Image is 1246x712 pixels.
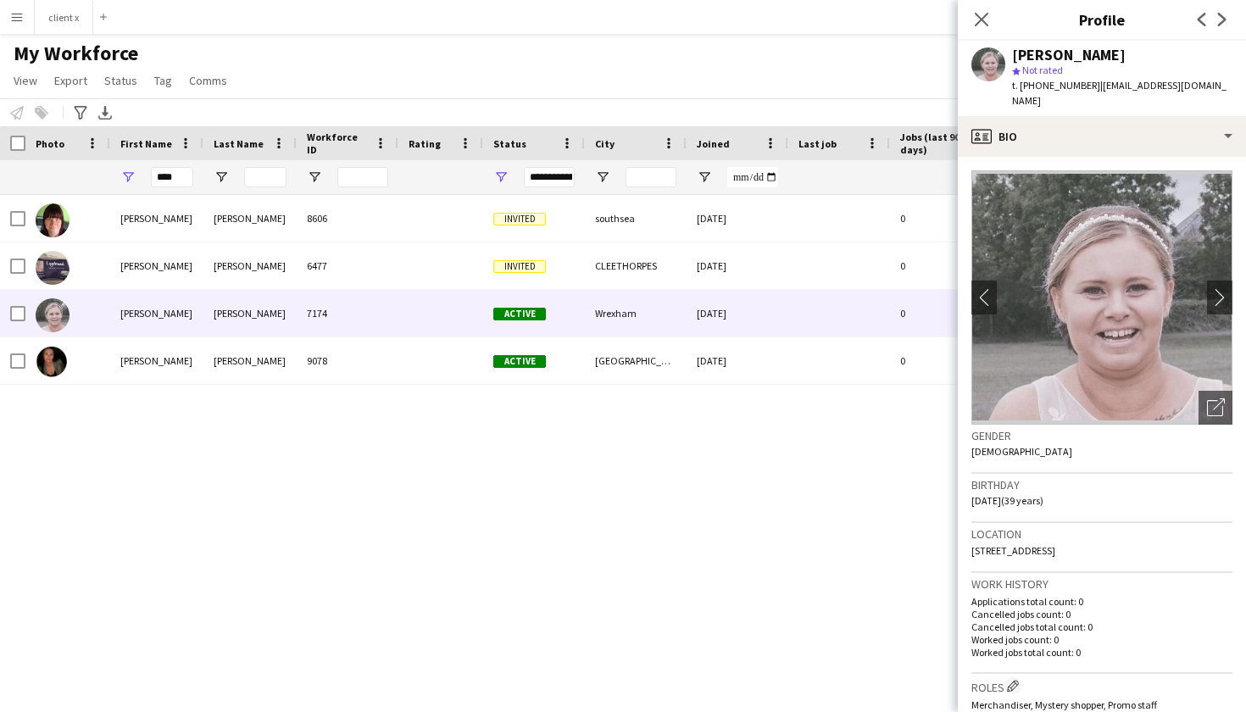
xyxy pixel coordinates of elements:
[971,620,1232,633] p: Cancelled jobs total count: 0
[971,646,1232,659] p: Worked jobs total count: 0
[971,633,1232,646] p: Worked jobs count: 0
[97,70,144,92] a: Status
[697,137,730,150] span: Joined
[307,170,322,185] button: Open Filter Menu
[493,260,546,273] span: Invited
[1022,64,1063,76] span: Not rated
[971,576,1232,592] h3: Work history
[971,608,1232,620] p: Cancelled jobs count: 0
[54,73,87,88] span: Export
[151,167,193,187] input: First Name Filter Input
[626,167,676,187] input: City Filter Input
[890,195,1000,242] div: 0
[687,290,788,337] div: [DATE]
[203,337,297,384] div: [PERSON_NAME]
[203,290,297,337] div: [PERSON_NAME]
[120,137,172,150] span: First Name
[214,137,264,150] span: Last Name
[35,1,93,34] button: client x
[244,167,286,187] input: Last Name Filter Input
[297,242,398,289] div: 6477
[7,70,44,92] a: View
[110,337,203,384] div: [PERSON_NAME]
[687,337,788,384] div: [DATE]
[493,308,546,320] span: Active
[971,595,1232,608] p: Applications total count: 0
[493,137,526,150] span: Status
[585,337,687,384] div: [GEOGRAPHIC_DATA]
[958,8,1246,31] h3: Profile
[203,242,297,289] div: [PERSON_NAME]
[1012,79,1227,107] span: | [EMAIL_ADDRESS][DOMAIN_NAME]
[120,170,136,185] button: Open Filter Menu
[900,131,970,156] span: Jobs (last 90 days)
[14,41,138,66] span: My Workforce
[585,195,687,242] div: southsea
[890,337,1000,384] div: 0
[36,298,70,332] img: Kate Phillips
[971,428,1232,443] h3: Gender
[104,73,137,88] span: Status
[409,137,441,150] span: Rating
[1199,391,1232,425] div: Open photos pop-in
[971,698,1157,711] span: Merchandiser, Mystery shopper, Promo staff
[585,242,687,289] div: CLEETHORPES
[307,131,368,156] span: Workforce ID
[687,242,788,289] div: [DATE]
[110,195,203,242] div: [PERSON_NAME]
[971,445,1072,458] span: [DEMOGRAPHIC_DATA]
[297,337,398,384] div: 9078
[971,494,1043,507] span: [DATE] (39 years)
[890,242,1000,289] div: 0
[36,203,70,237] img: kate buxton
[14,73,37,88] span: View
[1012,79,1100,92] span: t. [PHONE_NUMBER]
[189,73,227,88] span: Comms
[971,544,1055,557] span: [STREET_ADDRESS]
[971,526,1232,542] h3: Location
[297,290,398,337] div: 7174
[110,290,203,337] div: [PERSON_NAME]
[687,195,788,242] div: [DATE]
[493,355,546,368] span: Active
[47,70,94,92] a: Export
[147,70,179,92] a: Tag
[1012,47,1126,63] div: [PERSON_NAME]
[493,170,509,185] button: Open Filter Menu
[493,213,546,225] span: Invited
[182,70,234,92] a: Comms
[297,195,398,242] div: 8606
[70,103,91,123] app-action-btn: Advanced filters
[697,170,712,185] button: Open Filter Menu
[154,73,172,88] span: Tag
[203,195,297,242] div: [PERSON_NAME]
[958,116,1246,157] div: Bio
[595,137,615,150] span: City
[95,103,115,123] app-action-btn: Export XLSX
[595,170,610,185] button: Open Filter Menu
[110,242,203,289] div: [PERSON_NAME]
[36,137,64,150] span: Photo
[971,677,1232,695] h3: Roles
[727,167,778,187] input: Joined Filter Input
[890,290,1000,337] div: 0
[798,137,837,150] span: Last job
[36,251,70,285] img: kate dawson
[971,477,1232,492] h3: Birthday
[337,167,388,187] input: Workforce ID Filter Input
[36,346,70,380] img: Kate Tyler
[214,170,229,185] button: Open Filter Menu
[585,290,687,337] div: Wrexham
[971,170,1232,425] img: Crew avatar or photo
